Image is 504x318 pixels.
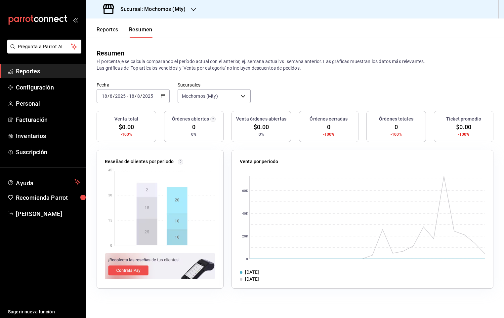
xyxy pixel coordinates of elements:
[395,123,398,131] span: 0
[107,93,109,99] span: /
[16,193,80,202] span: Recomienda Parrot
[129,93,135,99] input: --
[310,116,348,123] h3: Órdenes cerradas
[137,93,140,99] input: --
[18,43,71,50] span: Pregunta a Parrot AI
[16,115,80,124] span: Facturación
[119,123,134,131] span: $0.00
[259,131,264,137] span: 0%
[242,212,248,215] text: 40K
[242,189,248,193] text: 60K
[97,26,152,38] div: navigation tabs
[456,123,471,131] span: $0.00
[115,5,186,13] h3: Sucursal: Mochomos (Mty)
[178,83,251,87] label: Sucursales
[391,131,402,137] span: -100%
[97,58,493,71] p: El porcentaje se calcula comparando el período actual con el anterior, ej. semana actual vs. sema...
[8,308,80,315] span: Sugerir nueva función
[97,83,170,87] label: Fecha
[254,123,269,131] span: $0.00
[5,48,81,55] a: Pregunta a Parrot AI
[97,48,124,58] div: Resumen
[97,26,118,38] button: Reportes
[16,148,80,157] span: Suscripción
[236,116,286,123] h3: Venta órdenes abiertas
[114,116,138,123] h3: Venta total
[105,158,174,165] p: Reseñas de clientes por periodo
[135,93,137,99] span: /
[16,131,80,140] span: Inventarios
[191,131,196,137] span: 0%
[16,99,80,108] span: Personal
[182,93,218,99] span: Mochomos (Mty)
[16,83,80,92] span: Configuración
[240,158,278,165] p: Venta por periodo
[140,93,142,99] span: /
[16,67,80,76] span: Reportes
[113,93,115,99] span: /
[379,116,413,123] h3: Órdenes totales
[192,123,195,131] span: 0
[242,234,248,238] text: 20K
[327,123,330,131] span: 0
[121,131,132,137] span: -100%
[115,93,126,99] input: ----
[246,257,248,261] text: 0
[102,93,107,99] input: --
[323,131,335,137] span: -100%
[7,40,81,53] button: Pregunta a Parrot AI
[16,209,80,218] span: [PERSON_NAME]
[245,269,259,276] div: [DATE]
[142,93,153,99] input: ----
[245,276,259,283] div: [DATE]
[109,93,113,99] input: --
[458,131,470,137] span: -100%
[129,26,152,38] button: Resumen
[73,17,78,22] button: open_drawer_menu
[172,116,209,123] h3: Órdenes abiertas
[16,178,72,186] span: Ayuda
[127,93,128,99] span: -
[446,116,481,123] h3: Ticket promedio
